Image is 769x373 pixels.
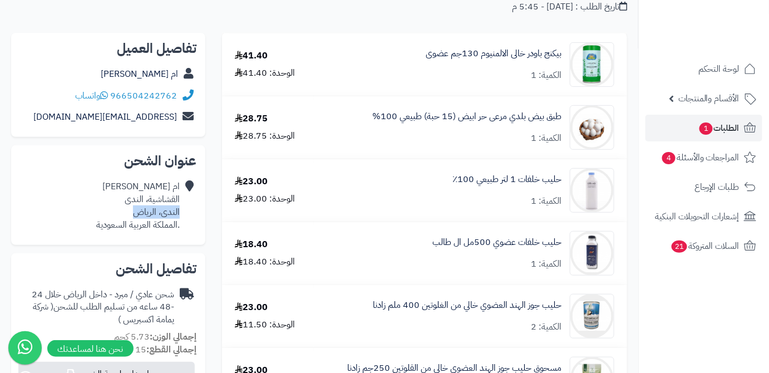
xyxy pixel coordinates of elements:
div: الكمية: 1 [531,132,561,145]
small: 5.73 كجم [114,330,196,343]
span: 4 [662,152,676,164]
a: السلات المتروكة21 [645,233,762,259]
img: logo-2.png [693,30,758,53]
div: الوحدة: 11.50 [235,318,295,331]
img: baking-powder-tin-1_8-90x90.jpg [570,42,614,87]
div: 28.75 [235,112,268,125]
a: طلبات الإرجاع [645,174,762,200]
img: 1713642919-%D8%AD%D9%84%D9%8A%D8%A8%20%D8%AE%D9%84%D9%81%D8%A7%D8%AA%D8%AA%20%D8%A7%D9%84%20%D8%B... [570,231,614,276]
a: 966504242762 [110,89,177,102]
a: حليب جوز الهند العضوي خالي من الغلوتين 400 ملم زادنا [373,299,561,312]
a: حليب خلفات 1 لتر طبيعي 100٪؜ [452,173,561,186]
div: 18.40 [235,238,268,251]
div: تاريخ الطلب : [DATE] - 5:45 م [512,1,627,13]
a: طبق بيض بلدي مرعى حر ابيض (15 حبة) طبيعي 100% [372,110,561,123]
div: 23.00 [235,175,268,188]
h2: تفاصيل الشحن [20,262,196,276]
div: الكمية: 2 [531,321,561,333]
div: الوحدة: 18.40 [235,256,295,268]
span: إشعارات التحويلات البنكية [655,209,740,224]
img: 1715812955-4797001052836-90x90.png [570,294,614,338]
div: 23.00 [235,301,268,314]
span: لوحة التحكم [698,61,740,77]
span: الطلبات [698,120,740,136]
span: السلات المتروكة [671,238,740,254]
a: إشعارات التحويلات البنكية [645,203,762,230]
a: واتساب [75,89,108,102]
h2: عنوان الشحن [20,154,196,168]
a: [EMAIL_ADDRESS][DOMAIN_NAME] [33,110,177,124]
a: المراجعات والأسئلة4 [645,144,762,171]
span: الأقسام والمنتجات [678,91,740,106]
span: ( شركة يمامة اكسبريس ) [33,300,174,326]
span: طلبات الإرجاع [694,179,740,195]
span: 21 [672,241,687,253]
a: الطلبات1 [645,115,762,141]
div: شحن عادي / مبرد - داخل الرياض خلال 24 -48 ساعه من تسليم الطلب للشحن [20,288,174,327]
a: لوحة التحكم [645,56,762,82]
div: الوحدة: 28.75 [235,130,295,143]
div: 41.40 [235,50,268,62]
span: 1 [699,122,713,135]
div: الكمية: 1 [531,195,561,208]
div: ام [PERSON_NAME] القشاشية، الندى الندى، الرياض .المملكة العربية السعودية [96,180,180,231]
a: حليب خلفات عضوي 500مل ال طالب [432,236,561,249]
div: الوحدة: 23.00 [235,193,295,205]
span: المراجعات والأسئلة [661,150,740,165]
small: 15 قطعة [114,343,196,356]
div: الكمية: 1 [531,69,561,82]
strong: إجمالي الوزن: [150,330,196,343]
div: الوحدة: 41.40 [235,67,295,80]
a: بيكنج باودر خالى الالمنيوم 130جم عضوى [426,47,561,60]
img: 1734979698-larg1594735574-90x90.jpg [570,105,614,150]
a: ام [PERSON_NAME] [101,67,178,81]
h2: تفاصيل العميل [20,42,196,55]
img: 1728338857-10544f0e-21e7-46f9-b46f-b0de6f9b8b07-90x90.jpeg [570,168,614,213]
strong: إجمالي القطع: [146,343,196,356]
div: الكمية: 1 [531,258,561,271]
